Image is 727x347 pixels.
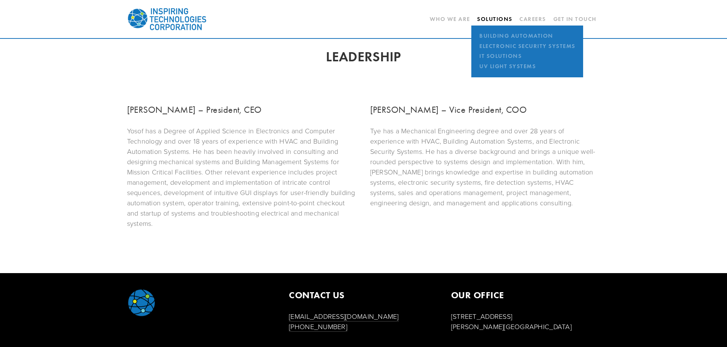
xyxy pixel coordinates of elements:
[127,2,207,36] img: Inspiring Technologies Corp – A Building Technologies Company
[289,289,345,301] strong: CONTACT US
[127,126,357,229] p: Yosof has a Degree of Applied Science in Electronics and Computer Technology and over 18 years of...
[519,13,546,26] a: Careers
[477,51,577,61] a: IT Solutions
[553,13,596,26] a: Get In Touch
[477,41,577,51] a: Electronic Security Systems
[477,61,577,71] a: UV Light Systems
[451,289,504,301] strong: OUR OFFICE
[289,312,399,321] a: [EMAIL_ADDRESS][DOMAIN_NAME]
[370,103,600,117] h3: [PERSON_NAME] – Vice President, COO
[477,16,513,22] a: Solutions
[289,322,347,332] a: [PHONE_NUMBER]
[208,47,519,66] h2: LEADERSHIP
[127,288,156,317] img: ITC-Globe_CMYK.png
[127,103,357,117] h3: [PERSON_NAME] – President, CEO
[451,311,600,332] p: [STREET_ADDRESS] [PERSON_NAME][GEOGRAPHIC_DATA]
[370,126,600,208] p: Tye has a Mechanical Engineering degree and over 28 years of experience with HVAC, Building Autom...
[430,13,470,26] a: Who We Are
[477,31,577,41] a: Building Automation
